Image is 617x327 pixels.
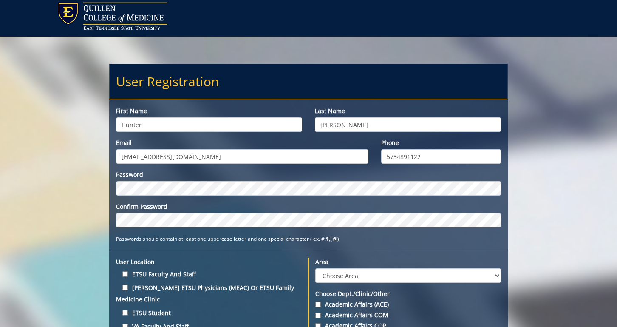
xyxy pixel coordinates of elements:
[116,307,302,318] label: ETSU Student
[315,290,501,298] label: Choose Dept./Clinic/Other
[315,107,501,115] label: Last name
[315,258,501,266] label: Area
[116,139,368,147] label: Email
[381,139,501,147] label: Phone
[315,300,501,309] label: Academic Affairs (ACE)
[116,107,302,115] label: First name
[116,171,501,179] label: Password
[58,2,167,30] img: ETSU logo
[315,311,501,319] label: Academic Affairs COM
[116,258,302,266] label: User location
[116,268,302,280] label: ETSU Faculty and Staff
[116,235,339,242] small: Passwords should contain at least one uppercase letter and one special character ( ex. #,$,!,@)
[110,64,507,99] h2: User Registration
[116,282,302,305] label: [PERSON_NAME] ETSU Physicians (MEAC) or ETSU Family Medicine Clinic
[116,202,501,211] label: Confirm Password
